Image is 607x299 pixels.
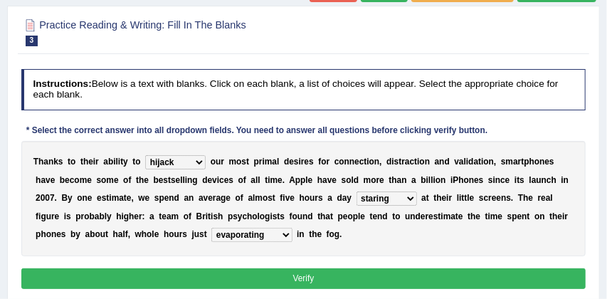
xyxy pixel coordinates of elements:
b: c [70,175,75,185]
b: e [308,175,313,185]
b: s [102,193,107,203]
b: b [90,211,95,221]
b: i [93,157,95,167]
b: s [318,193,323,203]
b: e [208,175,213,185]
b: i [450,175,453,185]
b: s [228,175,233,185]
b: o [70,157,75,167]
b: r [327,157,330,167]
b: g [192,175,197,185]
b: b [421,175,426,185]
b: e [226,193,231,203]
b: t [120,157,123,167]
b: r [213,193,216,203]
b: w [138,193,144,203]
b: i [283,193,285,203]
b: T [33,157,38,167]
b: s [342,175,347,185]
b: n [83,193,88,203]
b: i [481,157,483,167]
b: t [389,175,392,185]
b: y [347,193,352,203]
b: e [88,157,93,167]
b: p [75,211,80,221]
b: l [258,175,260,185]
b: f [318,157,321,167]
b: a [119,193,124,203]
b: l [431,175,433,185]
b: d [468,157,473,167]
b: i [217,175,219,185]
b: e [442,193,447,203]
b: r [376,175,380,185]
b: 0 [45,193,50,203]
b: e [541,193,546,203]
b: A [289,175,295,185]
b: s [66,211,71,221]
b: e [505,175,510,185]
b: m [364,175,371,185]
b: h [317,175,322,185]
b: e [354,157,359,167]
b: e [65,175,70,185]
b: l [551,193,553,203]
b: s [519,175,524,185]
b: l [253,193,255,203]
b: e [176,175,181,185]
b: f [36,211,38,221]
b: n [48,157,53,167]
b: . [55,193,57,203]
b: v [327,175,332,185]
b: s [549,157,554,167]
b: l [116,157,118,167]
b: e [164,193,169,203]
b: n [169,193,174,203]
b: a [43,157,48,167]
b: c [359,157,364,167]
b: p [295,175,300,185]
b: d [445,157,450,167]
b: h [83,157,88,167]
b: e [224,175,229,185]
b: s [268,193,273,203]
b: p [524,157,529,167]
b: t [136,175,139,185]
b: g [124,211,129,221]
b: s [58,157,63,167]
b: n [489,157,494,167]
b: l [428,175,431,185]
b: T [518,193,523,203]
b: m [506,157,514,167]
b: 7 [50,193,55,203]
b: e [289,157,294,167]
b: s [96,175,101,185]
b: e [529,193,534,203]
b: h [116,211,121,221]
b: e [55,211,60,221]
b: l [255,175,258,185]
b: h [36,175,41,185]
b: o [371,175,376,185]
b: e [470,193,475,203]
b: u [310,193,315,203]
b: a [474,157,479,167]
b: c [334,157,339,167]
b: s [171,175,176,185]
b: h [300,193,305,203]
b: y [107,211,112,221]
b: e [127,193,132,203]
b: a [421,193,426,203]
b: t [434,193,437,203]
b: f [128,175,131,185]
h4: Below is a text with blanks. Click on each blank, a list of choices will appear. Select the appro... [21,69,586,110]
b: e [305,157,310,167]
b: n [349,157,354,167]
b: o [420,157,425,167]
b: o [236,193,241,203]
b: m [255,193,263,203]
b: o [305,193,310,203]
b: f [280,193,283,203]
b: e [97,193,102,203]
b: e [144,175,149,185]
